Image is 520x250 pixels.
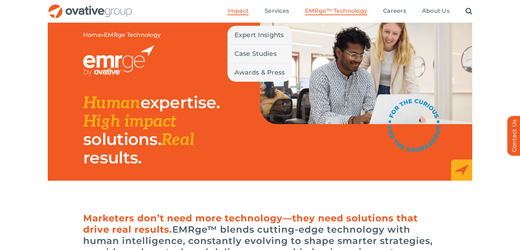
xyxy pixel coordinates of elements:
[227,7,249,15] a: Impact
[305,7,367,15] a: EMRge™ Technology
[235,68,285,77] span: Awards & Press
[104,31,161,38] span: EMRge Technology
[227,63,292,82] a: Awards & Press
[227,45,292,63] a: Case Studies
[383,7,406,15] a: Careers
[83,93,140,113] span: Human
[227,26,292,44] a: Expert Insights
[83,112,176,132] span: High impact
[265,7,289,15] a: Services
[83,46,154,76] img: EMRGE_RGB_wht
[83,129,161,149] span: solutions.
[83,213,418,235] span: Marketers don’t need more technology—they need solutions that drive real results.
[235,30,284,40] span: Expert Insights
[451,159,472,181] img: EMRge_HomePage_Elements_Arrow Box
[235,49,277,59] span: Case Studies
[422,7,450,15] a: About Us
[48,4,133,10] a: OG_Full_horizontal_RGB
[83,31,161,39] span: »
[83,147,141,168] span: results.
[140,92,220,112] span: expertise.
[466,7,472,15] a: Search
[260,18,472,124] img: EMRge Landing Page Header Image
[83,31,101,38] a: Home
[161,130,194,150] span: Real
